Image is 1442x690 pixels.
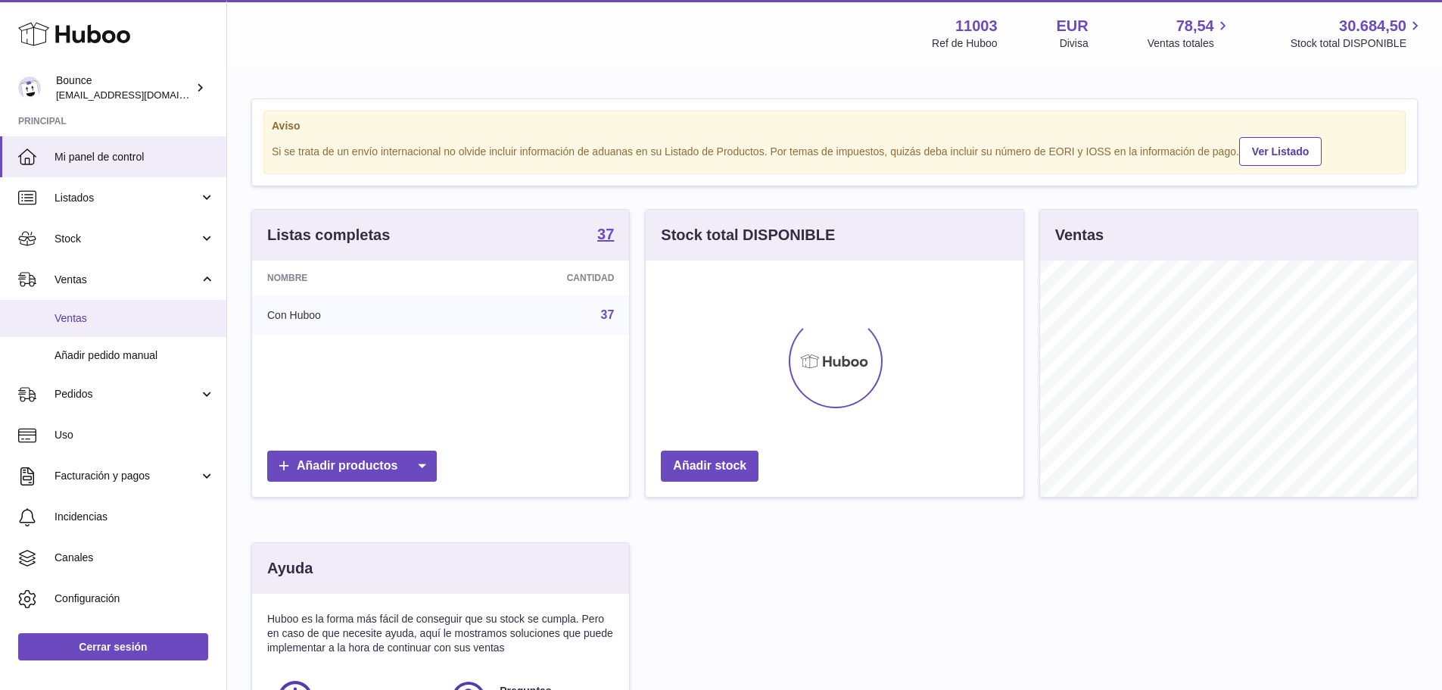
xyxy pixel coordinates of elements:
[55,232,199,246] span: Stock
[56,73,192,102] div: Bounce
[272,119,1397,133] strong: Aviso
[1060,36,1089,51] div: Divisa
[597,226,614,245] a: 37
[1148,36,1232,51] span: Ventas totales
[252,295,448,335] td: Con Huboo
[1055,225,1104,245] h3: Ventas
[55,428,215,442] span: Uso
[55,469,199,483] span: Facturación y pagos
[18,76,41,99] img: internalAdmin-11003@internal.huboo.com
[448,261,630,295] th: Cantidad
[1339,16,1406,36] span: 30.684,50
[267,612,614,655] p: Huboo es la forma más fácil de conseguir que su stock se cumpla. Pero en caso de que necesite ayu...
[252,261,448,295] th: Nombre
[267,225,390,245] h3: Listas completas
[18,633,208,660] a: Cerrar sesión
[267,558,313,579] h3: Ayuda
[932,36,997,51] div: Ref de Huboo
[272,135,1397,166] div: Si se trata de un envío internacional no olvide incluir información de aduanas en su Listado de P...
[55,273,199,287] span: Ventas
[1291,16,1424,51] a: 30.684,50 Stock total DISPONIBLE
[661,225,835,245] h3: Stock total DISPONIBLE
[55,311,215,326] span: Ventas
[1148,16,1232,51] a: 78,54 Ventas totales
[955,16,998,36] strong: 11003
[601,308,615,321] a: 37
[1291,36,1424,51] span: Stock total DISPONIBLE
[55,510,215,524] span: Incidencias
[55,150,215,164] span: Mi panel de control
[661,451,758,482] a: Añadir stock
[55,348,215,363] span: Añadir pedido manual
[1176,16,1214,36] span: 78,54
[55,387,199,401] span: Pedidos
[597,226,614,242] strong: 37
[267,451,437,482] a: Añadir productos
[55,551,215,565] span: Canales
[55,191,199,205] span: Listados
[56,89,223,101] span: [EMAIL_ADDRESS][DOMAIN_NAME]
[1057,16,1089,36] strong: EUR
[1239,137,1322,166] a: Ver Listado
[55,592,215,606] span: Configuración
